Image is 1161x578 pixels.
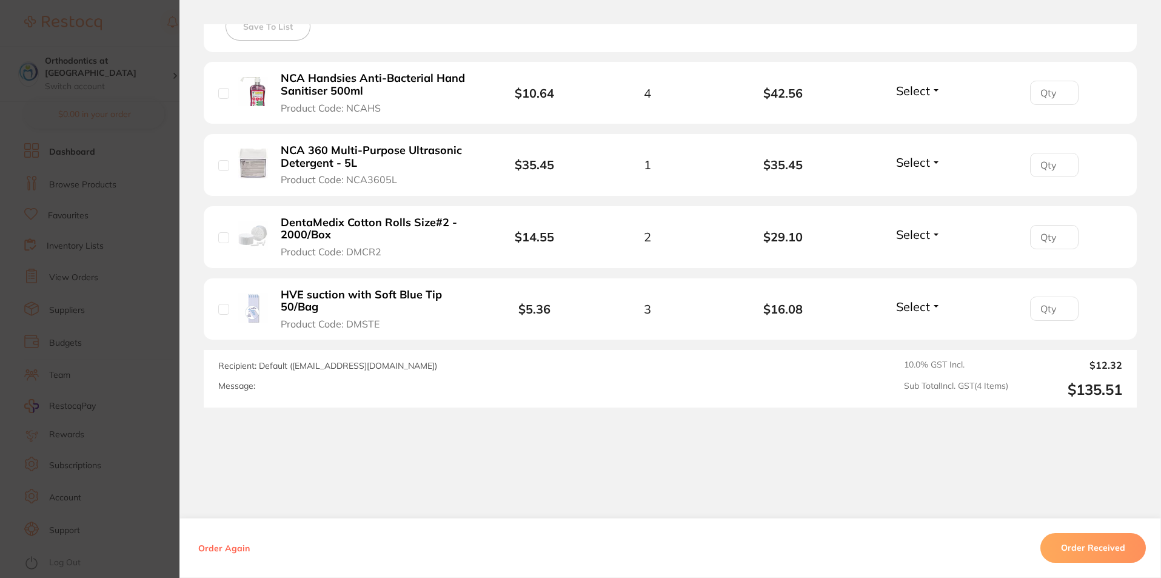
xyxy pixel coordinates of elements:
output: $12.32 [1018,360,1122,371]
button: Order Received [1040,534,1146,563]
output: $135.51 [1018,381,1122,398]
button: Select [892,227,945,242]
button: Select [892,299,945,314]
b: $29.10 [715,230,851,244]
input: Qty [1030,297,1079,321]
span: Select [896,83,930,98]
input: Qty [1030,225,1079,249]
b: $16.08 [715,302,851,316]
button: Order Again [195,543,253,554]
b: $5.36 [518,301,550,317]
span: Product Code: NCAHS [281,102,381,113]
button: HVE suction with Soft Blue Tip 50/Bag Product Code: DMSTE [277,288,472,331]
button: NCA Handsies Anti-Bacterial Hand Sanitiser 500ml Product Code: NCAHS [277,72,472,114]
button: NCA 360 Multi-Purpose Ultrasonic Detergent - 5L Product Code: NCA3605L [277,144,472,186]
b: HVE suction with Soft Blue Tip 50/Bag [281,289,468,314]
b: NCA 360 Multi-Purpose Ultrasonic Detergent - 5L [281,144,468,169]
span: Product Code: NCA3605L [281,174,397,185]
img: HVE suction with Soft Blue Tip 50/Bag [238,293,268,323]
b: $42.56 [715,86,851,100]
span: 10.0 % GST Incl. [904,360,1008,371]
img: DentaMedix Cotton Rolls Size#2 - 2000/Box [238,221,268,250]
img: NCA Handsies Anti-Bacterial Hand Sanitiser 500ml [238,77,268,107]
label: Message: [218,381,255,391]
b: $14.55 [515,229,554,244]
span: Product Code: DMCR2 [281,246,381,257]
span: Select [896,227,930,242]
span: Select [896,155,930,170]
span: Product Code: DMSTE [281,318,380,329]
span: Sub Total Incl. GST ( 4 Items) [904,381,1008,398]
input: Qty [1030,153,1079,177]
b: $35.45 [515,157,554,172]
span: 1 [644,158,651,172]
input: Qty [1030,81,1079,105]
b: DentaMedix Cotton Rolls Size#2 - 2000/Box [281,217,468,241]
b: NCA Handsies Anti-Bacterial Hand Sanitiser 500ml [281,72,468,97]
img: NCA 360 Multi-Purpose Ultrasonic Detergent - 5L [238,149,268,178]
button: Select [892,155,945,170]
span: Select [896,299,930,314]
button: Select [892,83,945,98]
span: 4 [644,86,651,100]
span: 3 [644,302,651,316]
button: Save To List [226,13,310,41]
span: Recipient: Default ( [EMAIL_ADDRESS][DOMAIN_NAME] ) [218,360,437,371]
b: $35.45 [715,158,851,172]
button: DentaMedix Cotton Rolls Size#2 - 2000/Box Product Code: DMCR2 [277,216,472,258]
b: $10.64 [515,86,554,101]
span: 2 [644,230,651,244]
